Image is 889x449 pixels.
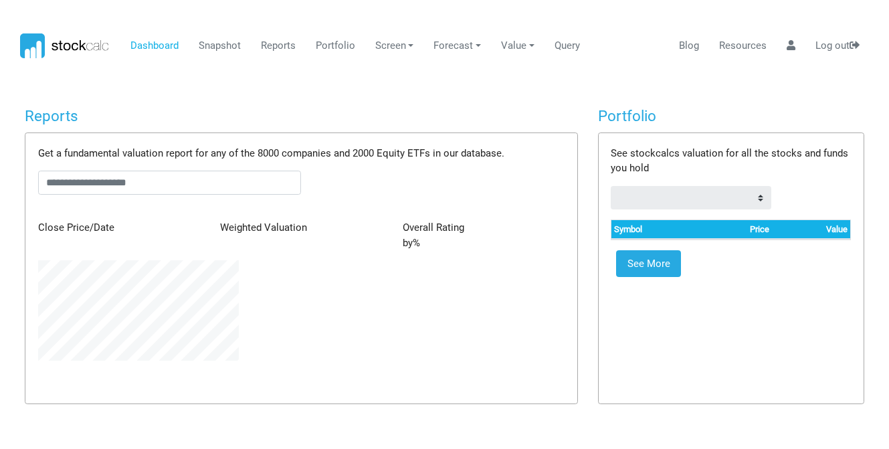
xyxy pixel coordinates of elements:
a: Forecast [429,33,486,59]
span: Weighted Valuation [220,221,307,234]
a: Resources [714,33,771,59]
a: See More [616,250,681,277]
a: Blog [674,33,704,59]
a: Reports [256,33,300,59]
th: Symbol [611,220,694,239]
a: Screen [370,33,419,59]
h4: Portfolio [598,107,864,125]
a: Portfolio [310,33,360,59]
th: Price [695,220,772,239]
span: Overall Rating [403,221,464,234]
h4: Reports [25,107,578,125]
div: by % [393,220,575,250]
a: Dashboard [125,33,183,59]
a: Value [496,33,540,59]
a: Snapshot [193,33,245,59]
th: Value [772,220,850,239]
a: Log out [810,33,864,59]
a: Query [549,33,585,59]
p: Get a fundamental valuation report for any of the 8000 companies and 2000 Equity ETFs in our data... [38,146,565,161]
p: See stockcalcs valuation for all the stocks and funds you hold [611,146,851,176]
span: Close Price/Date [38,221,114,234]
